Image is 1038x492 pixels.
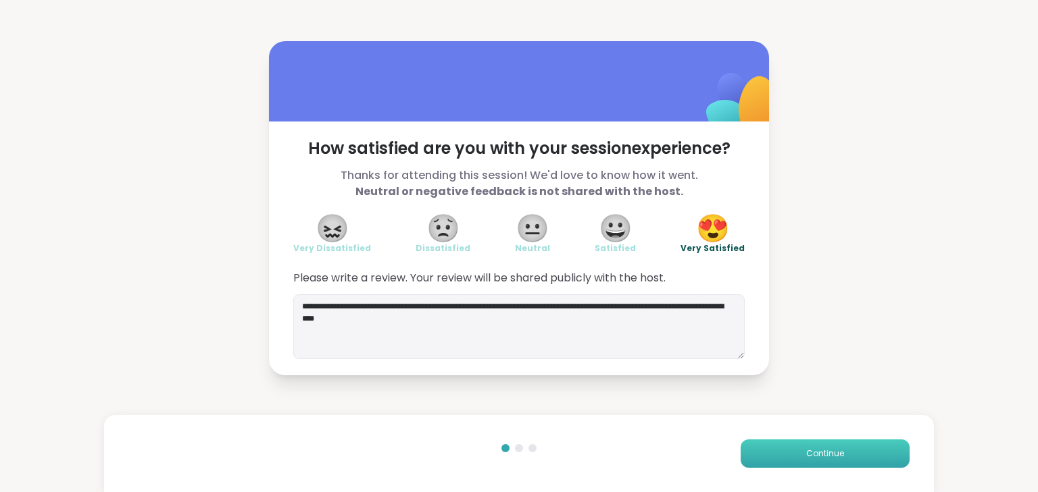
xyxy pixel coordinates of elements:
span: Neutral [515,243,550,254]
span: 😟 [426,216,460,240]
span: 😐 [516,216,549,240]
b: Neutral or negative feedback is not shared with the host. [355,184,683,199]
span: 😍 [696,216,730,240]
button: Continue [741,439,910,468]
span: How satisfied are you with your session experience? [293,138,745,159]
span: Continue [806,447,844,460]
span: 😖 [316,216,349,240]
span: 😀 [599,216,633,240]
span: Very Dissatisfied [293,243,371,254]
span: Please write a review. Your review will be shared publicly with the host. [293,270,745,286]
span: Satisfied [595,243,636,254]
span: Very Satisfied [681,243,745,254]
img: ShareWell Logomark [674,38,809,172]
span: Dissatisfied [416,243,470,254]
span: Thanks for attending this session! We'd love to know how it went. [293,167,745,200]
